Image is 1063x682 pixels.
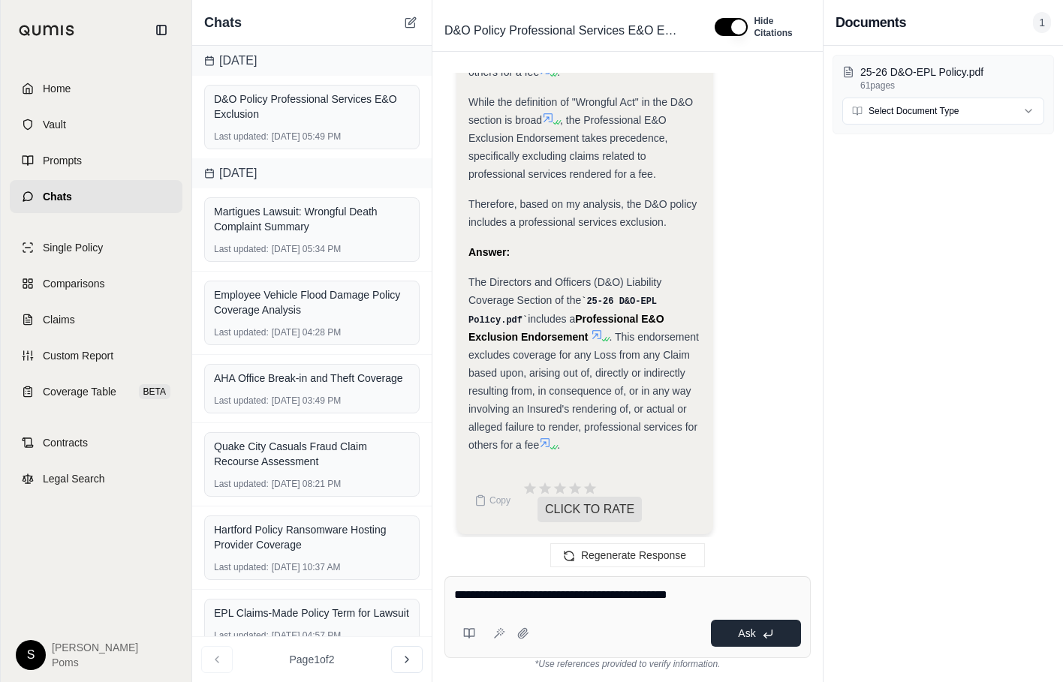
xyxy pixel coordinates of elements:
h3: Documents [836,12,906,33]
div: [DATE] 08:21 PM [214,478,410,490]
a: Coverage TableBETA [10,375,182,408]
button: New Chat [402,14,420,32]
span: Last updated: [214,478,269,490]
span: . This endorsement excludes coverage for any Loss from any Claim based upon, arising out of, dire... [468,331,699,451]
div: [DATE] 04:57 PM [214,629,410,641]
a: Comparisons [10,267,182,300]
span: Chats [43,189,72,204]
img: Qumis Logo [19,25,75,36]
span: . [557,439,560,451]
span: Ask [738,627,755,639]
span: Last updated: [214,131,269,143]
a: Custom Report [10,339,182,372]
strong: Answer: [468,246,510,258]
div: S [16,640,46,670]
span: Poms [52,655,138,670]
strong: Professional E&O Exclusion Endorsement [468,313,664,344]
span: BETA [139,384,170,399]
span: Single Policy [43,240,103,255]
div: AHA Office Break-in and Theft Coverage [214,371,410,386]
div: [DATE] 03:49 PM [214,395,410,407]
span: Chats [204,12,242,33]
a: Vault [10,108,182,141]
p: 25-26 D&O-EPL Policy.pdf [860,65,1044,80]
span: Page 1 of 2 [290,652,335,667]
button: Copy [468,485,516,515]
button: Ask [711,620,801,647]
span: Hide Citations [754,15,802,39]
a: Claims [10,303,182,336]
span: 1 [1033,12,1051,33]
span: Contracts [43,435,88,450]
code: 25-26 D&O-EPL Policy.pdf [468,296,657,326]
button: Collapse sidebar [149,18,173,42]
a: Contracts [10,426,182,459]
span: [PERSON_NAME] [52,640,138,655]
span: Last updated: [214,395,269,407]
span: Claims [43,312,75,327]
span: includes a [528,313,575,325]
div: *Use references provided to verify information. [444,658,811,670]
div: [DATE] [192,158,432,188]
span: Last updated: [214,629,269,641]
div: Quake City Casuals Fraud Claim Recourse Assessment [214,439,410,469]
span: Last updated: [214,561,269,573]
button: Regenerate Response [550,543,705,567]
a: Prompts [10,144,182,177]
span: Prompts [43,153,82,168]
a: Chats [10,180,182,213]
div: [DATE] [192,46,432,76]
span: Last updated: [214,243,269,255]
span: Vault [43,117,66,132]
div: EPL Claims-Made Policy Term for Lawsuit [214,605,410,620]
span: Custom Report [43,348,113,363]
span: Regenerate Response [581,549,686,561]
div: Martigues Lawsuit: Wrongful Death Complaint Summary [214,204,410,234]
span: , the Professional E&O Exclusion Endorsement takes precedence, specifically excluding claims rela... [468,114,667,180]
div: Employee Vehicle Flood Damage Policy Coverage Analysis [214,287,410,317]
div: D&O Policy Professional Services E&O Exclusion [214,92,410,122]
a: Single Policy [10,231,182,264]
span: CLICK TO RATE [538,497,642,522]
span: The Directors and Officers (D&O) Liability Coverage Section of the [468,276,661,306]
span: Legal Search [43,471,105,486]
button: 25-26 D&O-EPL Policy.pdf61pages [842,65,1044,92]
div: [DATE] 10:37 AM [214,561,410,573]
span: While the definition of "Wrongful Act" in the D&O section is broad [468,96,693,126]
div: Edit Title [438,19,697,43]
div: [DATE] 04:28 PM [214,326,410,338]
span: D&O Policy Professional Services E&O Exclusion [438,19,685,43]
span: Home [43,81,71,96]
span: Copy [489,494,510,506]
span: Comparisons [43,276,104,291]
div: Hartford Policy Ransomware Hosting Provider Coverage [214,522,410,552]
span: Therefore, based on my analysis, the D&O policy includes a professional services exclusion. [468,198,697,228]
a: Legal Search [10,462,182,495]
div: [DATE] 05:49 PM [214,131,410,143]
a: Home [10,72,182,105]
span: Last updated: [214,326,269,338]
div: [DATE] 05:34 PM [214,243,410,255]
p: 61 pages [860,80,1044,92]
span: Coverage Table [43,384,116,399]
